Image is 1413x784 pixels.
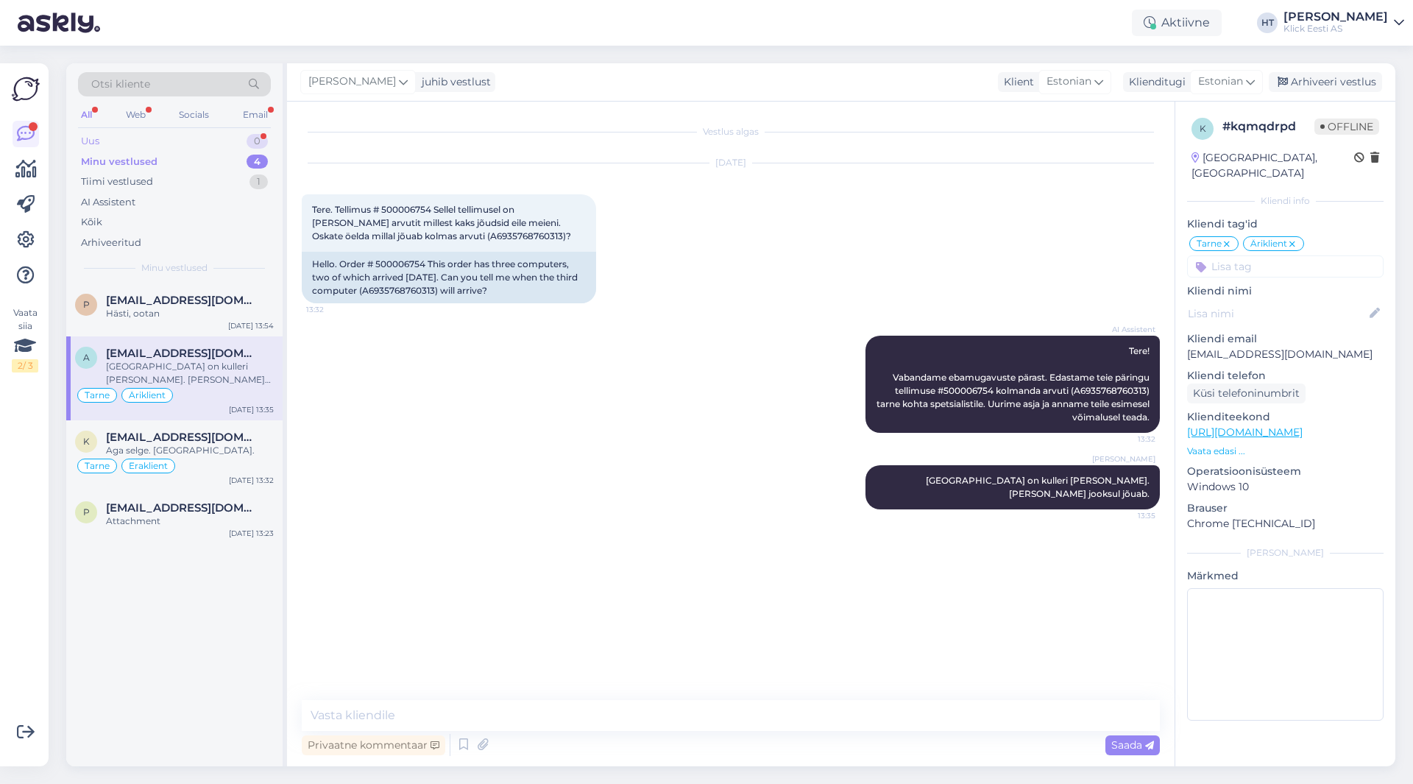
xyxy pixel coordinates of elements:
[129,391,166,400] span: Äriklient
[91,77,150,92] span: Otsi kliente
[12,306,38,372] div: Vaata siia
[247,134,268,149] div: 0
[302,156,1160,169] div: [DATE]
[1187,445,1384,458] p: Vaata edasi ...
[12,359,38,372] div: 2 / 3
[312,204,571,241] span: Tere. Tellimus # 500006754 Sellel tellimusel on [PERSON_NAME] arvutit millest kaks jõudsid eile m...
[1257,13,1278,33] div: HT
[1187,368,1384,384] p: Kliendi telefon
[229,475,274,486] div: [DATE] 13:32
[1047,74,1091,90] span: Estonian
[83,436,90,447] span: K
[228,320,274,331] div: [DATE] 13:54
[1187,331,1384,347] p: Kliendi email
[1187,384,1306,403] div: Küsi telefoninumbrit
[1100,434,1155,445] span: 13:32
[308,74,396,90] span: [PERSON_NAME]
[302,252,596,303] div: Hello. Order # 500006754 This order has three computers, two of which arrived [DATE]. Can you tel...
[306,304,361,315] span: 13:32
[302,735,445,755] div: Privaatne kommentaar
[123,105,149,124] div: Web
[1191,150,1354,181] div: [GEOGRAPHIC_DATA], [GEOGRAPHIC_DATA]
[1187,568,1384,584] p: Märkmed
[12,75,40,103] img: Askly Logo
[1283,11,1388,23] div: [PERSON_NAME]
[1187,409,1384,425] p: Klienditeekond
[1187,425,1303,439] a: [URL][DOMAIN_NAME]
[1222,118,1314,135] div: # kqmqdrpd
[1092,453,1155,465] span: [PERSON_NAME]
[83,352,90,363] span: a
[85,391,110,400] span: Tarne
[998,74,1034,90] div: Klient
[1187,464,1384,479] p: Operatsioonisüsteem
[81,195,135,210] div: AI Assistent
[1123,74,1186,90] div: Klienditugi
[240,105,271,124] div: Email
[106,347,259,360] span: aimar@printall.ee
[1187,501,1384,516] p: Brauser
[129,462,168,470] span: Eraklient
[1198,74,1243,90] span: Estonian
[1250,239,1287,248] span: Äriklient
[1269,72,1382,92] div: Arhiveeri vestlus
[1283,11,1404,35] a: [PERSON_NAME]Klick Eesti AS
[78,105,95,124] div: All
[247,155,268,169] div: 4
[1188,306,1367,322] input: Lisa nimi
[1187,255,1384,278] input: Lisa tag
[85,462,110,470] span: Tarne
[81,155,157,169] div: Minu vestlused
[1283,23,1388,35] div: Klick Eesti AS
[141,261,208,275] span: Minu vestlused
[416,74,491,90] div: juhib vestlust
[1187,347,1384,362] p: [EMAIL_ADDRESS][DOMAIN_NAME]
[83,506,90,518] span: p
[106,515,274,528] div: Attachment
[1187,283,1384,299] p: Kliendi nimi
[1187,194,1384,208] div: Kliendi info
[106,360,274,386] div: [GEOGRAPHIC_DATA] on kulleri [PERSON_NAME]. [PERSON_NAME] jooksul jõuab.
[106,294,259,307] span: Pohjalaliise@gmail.com
[1100,324,1155,335] span: AI Assistent
[83,299,90,310] span: P
[1132,10,1222,36] div: Aktiivne
[81,174,153,189] div: Tiimi vestlused
[1187,216,1384,232] p: Kliendi tag'id
[106,307,274,320] div: Hästi, ootan
[1197,239,1222,248] span: Tarne
[106,444,274,457] div: Aga selge. [GEOGRAPHIC_DATA].
[1187,479,1384,495] p: Windows 10
[1100,510,1155,521] span: 13:35
[1200,123,1206,134] span: k
[1314,119,1379,135] span: Offline
[1111,738,1154,752] span: Saada
[176,105,212,124] div: Socials
[1187,546,1384,559] div: [PERSON_NAME]
[302,125,1160,138] div: Vestlus algas
[81,236,141,250] div: Arhiveeritud
[81,215,102,230] div: Kõik
[1187,516,1384,532] p: Chrome [TECHNICAL_ID]
[229,528,274,539] div: [DATE] 13:23
[249,174,268,189] div: 1
[106,501,259,515] span: pohjalaliise@gmail.com
[81,134,99,149] div: Uus
[926,475,1152,499] span: [GEOGRAPHIC_DATA] on kulleri [PERSON_NAME]. [PERSON_NAME] jooksul jõuab.
[229,404,274,415] div: [DATE] 13:35
[106,431,259,444] span: Kadri.p2rimets@gmail.com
